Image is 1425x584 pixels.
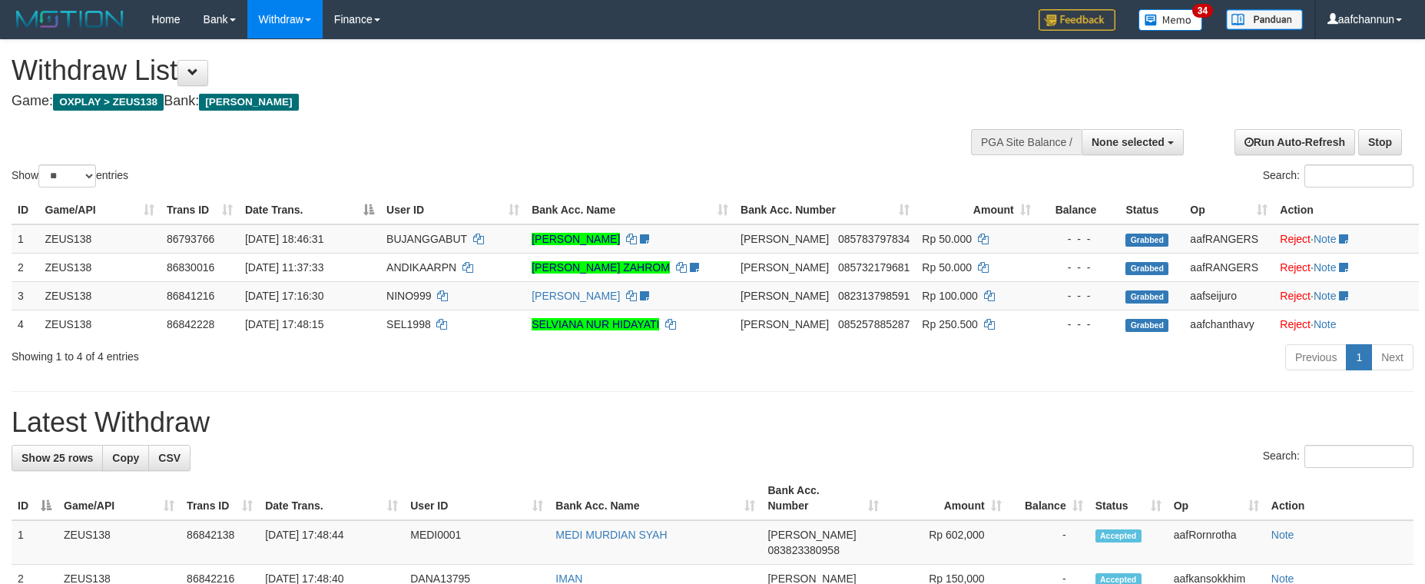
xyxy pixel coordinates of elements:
a: Reject [1280,261,1311,274]
input: Search: [1304,445,1413,468]
span: BUJANGGABUT [386,233,467,245]
span: 86830016 [167,261,214,274]
a: [PERSON_NAME] [532,233,620,245]
th: ID: activate to sort column descending [12,476,58,520]
td: 3 [12,281,39,310]
a: MEDI MURDIAN SYAH [555,529,667,541]
td: - [1008,520,1089,565]
a: Copy [102,445,149,471]
span: [DATE] 17:16:30 [245,290,323,302]
td: ZEUS138 [58,520,181,565]
td: ZEUS138 [39,224,161,254]
span: [PERSON_NAME] [741,318,829,330]
a: 1 [1346,344,1372,370]
a: Run Auto-Refresh [1234,129,1355,155]
span: [PERSON_NAME] [767,529,856,541]
td: 4 [12,310,39,338]
th: Amount: activate to sort column ascending [885,476,1008,520]
img: Button%20Memo.svg [1138,9,1203,31]
label: Show entries [12,164,128,187]
span: Rp 100.000 [922,290,977,302]
span: 86841216 [167,290,214,302]
div: - - - [1043,231,1114,247]
span: Rp 50.000 [922,261,972,274]
th: Op: activate to sort column ascending [1168,476,1265,520]
span: Grabbed [1125,319,1168,332]
th: Trans ID: activate to sort column ascending [181,476,259,520]
th: Date Trans.: activate to sort column descending [239,196,380,224]
span: Copy 083823380958 to clipboard [767,544,839,556]
h4: Game: Bank: [12,94,935,109]
a: Note [1314,318,1337,330]
span: [DATE] 18:46:31 [245,233,323,245]
span: Accepted [1095,529,1142,543]
td: aafchanthavy [1184,310,1274,338]
th: ID [12,196,39,224]
img: panduan.png [1226,9,1303,30]
div: - - - [1043,317,1114,332]
a: Note [1314,233,1337,245]
img: Feedback.jpg [1039,9,1115,31]
a: Previous [1285,344,1347,370]
div: Showing 1 to 4 of 4 entries [12,343,582,364]
span: NINO999 [386,290,431,302]
a: CSV [148,445,191,471]
span: Grabbed [1125,234,1168,247]
span: 34 [1192,4,1213,18]
h1: Withdraw List [12,55,935,86]
button: None selected [1082,129,1184,155]
span: Rp 250.500 [922,318,977,330]
span: 86842228 [167,318,214,330]
td: aafRANGERS [1184,224,1274,254]
a: [PERSON_NAME] ZAHROM [532,261,670,274]
th: Status [1119,196,1184,224]
span: Copy 085257885287 to clipboard [838,318,910,330]
td: [DATE] 17:48:44 [259,520,404,565]
span: Grabbed [1125,290,1168,304]
td: · [1274,224,1419,254]
td: MEDI0001 [404,520,549,565]
td: ZEUS138 [39,310,161,338]
span: [PERSON_NAME] [199,94,298,111]
span: [PERSON_NAME] [741,233,829,245]
span: 86793766 [167,233,214,245]
span: None selected [1092,136,1165,148]
a: [PERSON_NAME] [532,290,620,302]
a: Note [1314,290,1337,302]
a: Reject [1280,318,1311,330]
div: - - - [1043,288,1114,304]
a: SELVIANA NUR HIDAYATI [532,318,659,330]
h1: Latest Withdraw [12,407,1413,438]
a: Next [1371,344,1413,370]
label: Search: [1263,445,1413,468]
td: ZEUS138 [39,253,161,281]
span: SEL1998 [386,318,431,330]
th: Status: activate to sort column ascending [1089,476,1168,520]
input: Search: [1304,164,1413,187]
th: Game/API: activate to sort column ascending [58,476,181,520]
td: 86842138 [181,520,259,565]
span: CSV [158,452,181,464]
a: Stop [1358,129,1402,155]
img: MOTION_logo.png [12,8,128,31]
th: Bank Acc. Name: activate to sort column ascending [549,476,761,520]
span: [PERSON_NAME] [741,290,829,302]
th: Balance [1037,196,1120,224]
th: Action [1274,196,1419,224]
td: · [1274,281,1419,310]
span: Grabbed [1125,262,1168,275]
td: aafRornrotha [1168,520,1265,565]
th: Bank Acc. Number: activate to sort column ascending [761,476,884,520]
th: Op: activate to sort column ascending [1184,196,1274,224]
a: Note [1314,261,1337,274]
th: Trans ID: activate to sort column ascending [161,196,239,224]
td: 1 [12,520,58,565]
div: - - - [1043,260,1114,275]
span: OXPLAY > ZEUS138 [53,94,164,111]
td: aafseijuro [1184,281,1274,310]
span: Rp 50.000 [922,233,972,245]
a: Reject [1280,290,1311,302]
span: [PERSON_NAME] [741,261,829,274]
th: Action [1265,476,1413,520]
td: aafRANGERS [1184,253,1274,281]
